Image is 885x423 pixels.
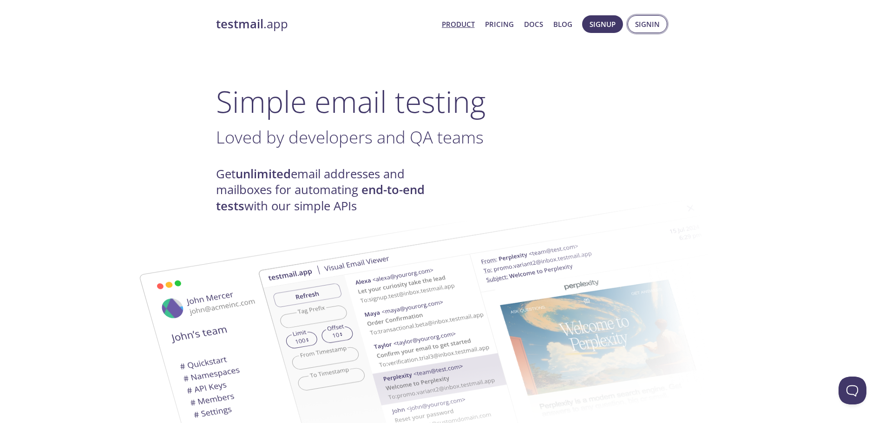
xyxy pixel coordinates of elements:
a: Docs [524,18,543,30]
span: Signin [635,18,660,30]
h4: Get email addresses and mailboxes for automating with our simple APIs [216,166,443,214]
iframe: Help Scout Beacon - Open [839,377,866,404]
a: Product [442,18,475,30]
span: Signup [590,18,616,30]
h1: Simple email testing [216,84,669,119]
button: Signin [628,15,667,33]
a: Blog [553,18,572,30]
span: Loved by developers and QA teams [216,125,484,149]
a: testmail.app [216,16,434,32]
strong: end-to-end tests [216,182,425,214]
a: Pricing [485,18,514,30]
button: Signup [582,15,623,33]
strong: testmail [216,16,263,32]
strong: unlimited [236,166,291,182]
